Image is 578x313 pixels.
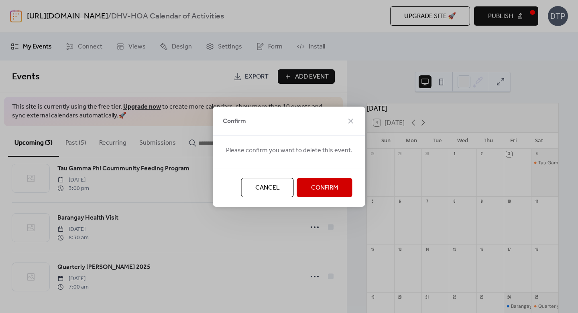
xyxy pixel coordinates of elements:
[241,178,294,197] button: Cancel
[255,183,280,193] span: Cancel
[297,178,352,197] button: Confirm
[311,183,338,193] span: Confirm
[226,146,352,155] span: Please confirm you want to delete this event.
[223,117,246,126] span: Confirm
